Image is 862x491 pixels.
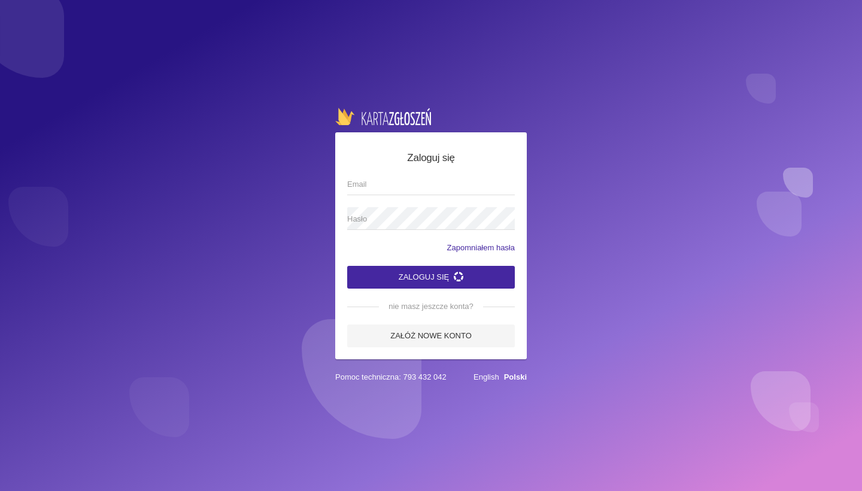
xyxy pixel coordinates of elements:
[474,372,499,381] a: English
[347,266,515,289] button: Zaloguj się
[504,372,527,381] a: Polski
[379,301,483,313] span: nie masz jeszcze konta?
[447,242,515,254] a: Zapomniałem hasła
[347,213,503,225] span: Hasło
[347,325,515,347] a: Załóż nowe konto
[335,108,431,125] img: logo-karta.png
[347,172,515,195] input: Email
[347,150,515,166] h5: Zaloguj się
[347,207,515,230] input: Hasło
[335,371,447,383] span: Pomoc techniczna: 793 432 042
[347,178,503,190] span: Email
